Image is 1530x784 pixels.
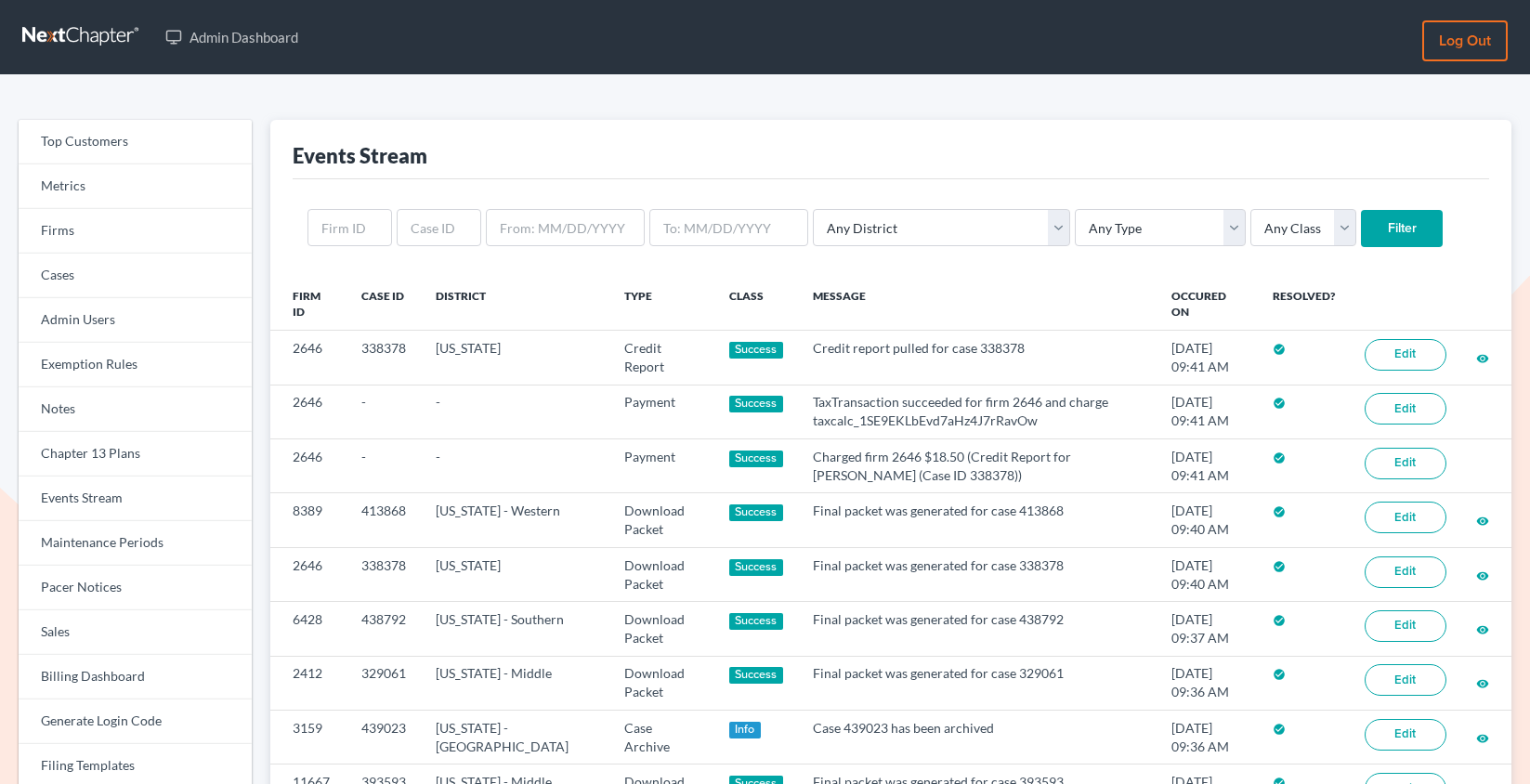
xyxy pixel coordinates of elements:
[609,439,714,493] td: Payment
[397,209,481,246] input: Case ID
[421,385,609,438] td: -
[1476,621,1489,636] a: visibility
[347,493,421,547] td: 413868
[729,451,783,467] div: Success
[270,602,347,656] td: 6428
[1361,210,1443,247] input: Filter
[609,547,714,601] td: Download Packet
[1365,448,1446,479] a: Edit
[798,711,1157,764] td: Case 439023 has been archived
[421,277,609,331] th: District
[270,277,347,331] th: Firm ID
[729,559,783,576] div: Success
[347,385,421,438] td: -
[729,667,783,684] div: Success
[714,277,798,331] th: Class
[798,277,1157,331] th: Message
[19,164,252,209] a: Metrics
[1365,339,1446,371] a: Edit
[1476,623,1489,636] i: visibility
[1273,397,1286,410] i: check_circle
[1476,512,1489,528] a: visibility
[729,722,761,738] div: Info
[270,439,347,493] td: 2646
[649,209,808,246] input: To: MM/DD/YYYY
[421,493,609,547] td: [US_STATE] - Western
[609,602,714,656] td: Download Packet
[729,342,783,359] div: Success
[19,254,252,298] a: Cases
[1157,711,1258,764] td: [DATE] 09:36 AM
[421,547,609,601] td: [US_STATE]
[609,331,714,385] td: Credit Report
[1273,668,1286,681] i: check_circle
[1273,560,1286,573] i: check_circle
[798,331,1157,385] td: Credit report pulled for case 338378
[19,655,252,699] a: Billing Dashboard
[1422,20,1508,61] a: Log out
[347,277,421,331] th: Case ID
[1258,277,1350,331] th: Resolved?
[1476,674,1489,690] a: visibility
[19,120,252,164] a: Top Customers
[798,493,1157,547] td: Final packet was generated for case 413868
[1476,732,1489,745] i: visibility
[19,387,252,432] a: Notes
[1476,569,1489,582] i: visibility
[798,656,1157,710] td: Final packet was generated for case 329061
[1157,547,1258,601] td: [DATE] 09:40 AM
[19,566,252,610] a: Pacer Notices
[1273,505,1286,518] i: check_circle
[1157,602,1258,656] td: [DATE] 09:37 AM
[729,613,783,630] div: Success
[347,331,421,385] td: 338378
[19,298,252,343] a: Admin Users
[270,547,347,601] td: 2646
[1157,439,1258,493] td: [DATE] 09:41 AM
[609,277,714,331] th: Type
[1365,556,1446,588] a: Edit
[729,504,783,521] div: Success
[1157,331,1258,385] td: [DATE] 09:41 AM
[609,493,714,547] td: Download Packet
[1365,719,1446,751] a: Edit
[1273,343,1286,356] i: check_circle
[1365,393,1446,425] a: Edit
[421,656,609,710] td: [US_STATE] - Middle
[421,439,609,493] td: -
[1476,567,1489,582] a: visibility
[1157,277,1258,331] th: Occured On
[421,602,609,656] td: [US_STATE] - Southern
[1157,656,1258,710] td: [DATE] 09:36 AM
[270,331,347,385] td: 2646
[798,602,1157,656] td: Final packet was generated for case 438792
[347,439,421,493] td: -
[798,547,1157,601] td: Final packet was generated for case 338378
[1273,451,1286,464] i: check_circle
[19,521,252,566] a: Maintenance Periods
[270,385,347,438] td: 2646
[421,331,609,385] td: [US_STATE]
[19,432,252,477] a: Chapter 13 Plans
[798,385,1157,438] td: TaxTransaction succeeded for firm 2646 and charge taxcalc_1SE9EKLbEvd7aHz4J7rRavOw
[19,699,252,744] a: Generate Login Code
[347,711,421,764] td: 439023
[347,656,421,710] td: 329061
[1157,385,1258,438] td: [DATE] 09:41 AM
[421,711,609,764] td: [US_STATE] - [GEOGRAPHIC_DATA]
[347,602,421,656] td: 438792
[798,439,1157,493] td: Charged firm 2646 $18.50 (Credit Report for [PERSON_NAME] (Case ID 338378))
[156,20,307,54] a: Admin Dashboard
[1157,493,1258,547] td: [DATE] 09:40 AM
[729,396,783,412] div: Success
[609,385,714,438] td: Payment
[19,477,252,521] a: Events Stream
[1273,723,1286,736] i: check_circle
[1476,515,1489,528] i: visibility
[1365,610,1446,642] a: Edit
[293,142,427,169] div: Events Stream
[1365,502,1446,533] a: Edit
[1476,677,1489,690] i: visibility
[19,343,252,387] a: Exemption Rules
[347,547,421,601] td: 338378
